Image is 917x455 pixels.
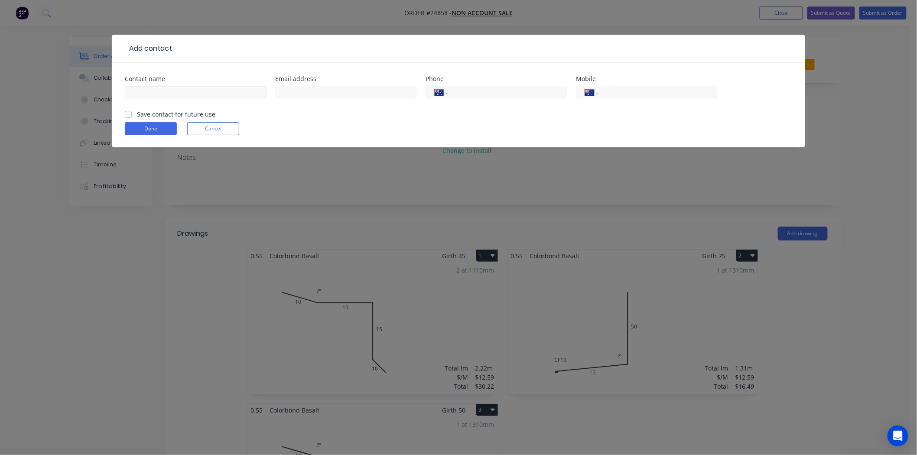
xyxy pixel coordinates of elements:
[426,76,567,82] div: Phone
[125,43,172,54] div: Add contact
[576,76,718,82] div: Mobile
[137,110,215,119] label: Save contact for future use
[888,426,908,446] div: Open Intercom Messenger
[275,76,417,82] div: Email address
[125,76,267,82] div: Contact name
[187,122,239,135] button: Cancel
[125,122,177,135] button: Done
